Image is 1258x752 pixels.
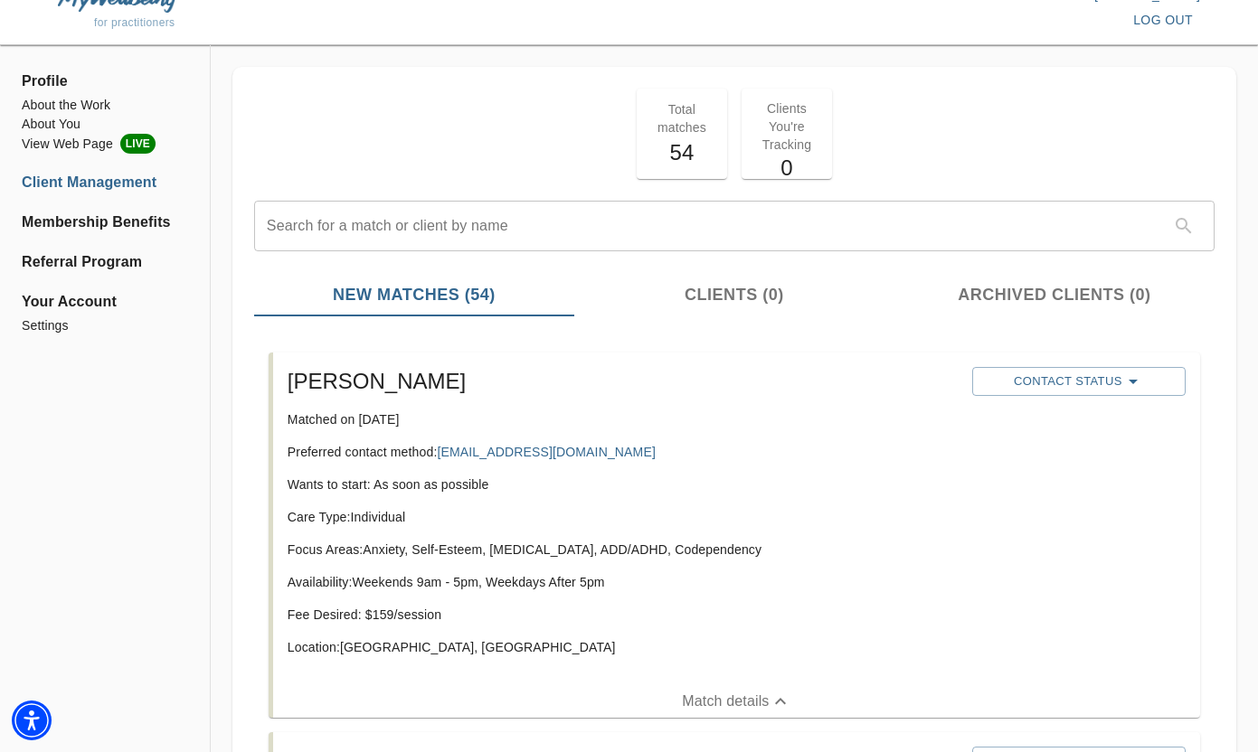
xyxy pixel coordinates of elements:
[437,445,655,459] a: [EMAIL_ADDRESS][DOMAIN_NAME]
[22,316,188,335] a: Settings
[288,540,958,559] p: Focus Areas: Anxiety, Self-Esteem, [MEDICAL_DATA], ADD/ADHD, Codependency
[22,291,188,313] span: Your Account
[12,700,52,740] div: Accessibility Menu
[22,211,188,233] a: Membership Benefits
[288,410,958,428] p: Matched on [DATE]
[22,172,188,193] a: Client Management
[288,573,958,591] p: Availability: Weekends 9am - 5pm, Weekdays After 5pm
[648,138,716,167] h5: 54
[585,283,884,307] span: Clients (0)
[752,99,821,154] p: Clients You're Tracking
[288,367,958,396] h5: [PERSON_NAME]
[905,283,1204,307] span: Archived Clients (0)
[22,251,188,273] a: Referral Program
[682,691,769,712] p: Match details
[22,134,188,154] li: View Web Page
[22,70,188,92] span: Profile
[22,134,188,154] a: View Web PageLIVE
[972,367,1186,396] button: Contact Status
[1133,9,1193,32] span: log out
[288,475,958,493] p: Wants to start: As soon as possible
[265,283,563,307] span: New Matches (54)
[648,100,716,136] p: Total matches
[981,371,1177,392] span: Contact Status
[22,115,188,134] a: About You
[288,508,958,526] p: Care Type: Individual
[288,443,958,461] p: Preferred contact method:
[1126,4,1200,37] button: log out
[120,134,156,154] span: LIVE
[94,16,175,29] span: for practitioners
[288,638,958,656] p: Location: [GEOGRAPHIC_DATA], [GEOGRAPHIC_DATA]
[288,606,958,624] p: Fee Desired: $ 159 /session
[273,685,1200,718] button: Match details
[752,154,821,183] h5: 0
[22,96,188,115] a: About the Work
